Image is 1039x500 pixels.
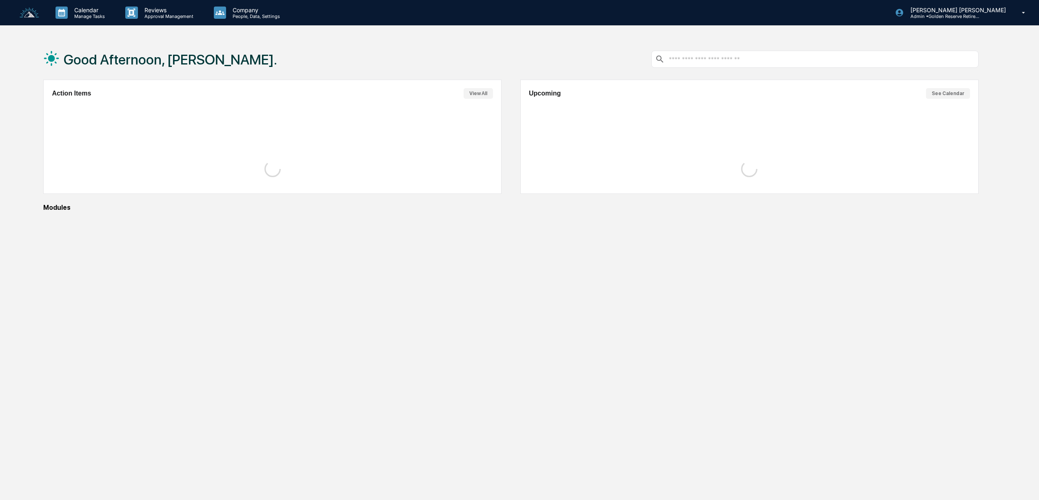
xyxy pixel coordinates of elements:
[138,13,198,19] p: Approval Management
[52,90,91,97] h2: Action Items
[529,90,561,97] h2: Upcoming
[226,13,284,19] p: People, Data, Settings
[68,13,109,19] p: Manage Tasks
[904,7,1010,13] p: [PERSON_NAME] [PERSON_NAME]
[64,51,277,68] h1: Good Afternoon, [PERSON_NAME].
[68,7,109,13] p: Calendar
[926,88,970,99] button: See Calendar
[904,13,980,19] p: Admin • Golden Reserve Retirement
[43,204,978,211] div: Modules
[20,7,39,18] img: logo
[226,7,284,13] p: Company
[138,7,198,13] p: Reviews
[464,88,493,99] button: View All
